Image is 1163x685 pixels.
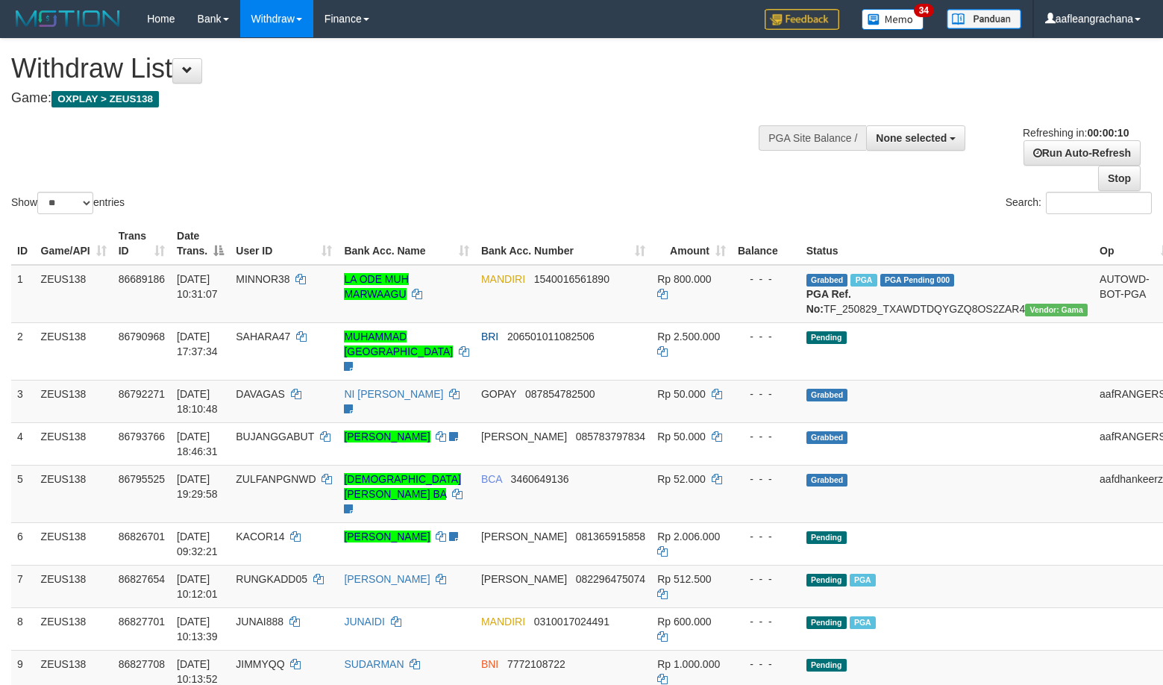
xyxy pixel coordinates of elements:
[119,273,165,285] span: 86689186
[481,273,525,285] span: MANDIRI
[1046,192,1152,214] input: Search:
[806,431,848,444] span: Grabbed
[738,429,794,444] div: - - -
[119,531,165,542] span: 86826701
[534,273,609,285] span: Copy 1540016561890 to clipboard
[657,531,720,542] span: Rp 2.006.000
[236,616,283,628] span: JUNAI888
[657,573,711,585] span: Rp 512.500
[657,388,706,400] span: Rp 50.000
[806,616,847,629] span: Pending
[876,132,947,144] span: None selected
[35,265,113,323] td: ZEUS138
[37,192,93,214] select: Showentries
[177,273,218,300] span: [DATE] 10:31:07
[11,222,35,265] th: ID
[576,531,645,542] span: Copy 081365915858 to clipboard
[475,222,651,265] th: Bank Acc. Number: activate to sort column ascending
[759,125,866,151] div: PGA Site Balance /
[850,574,876,587] span: Marked by aafkaynarin
[657,431,706,442] span: Rp 50.000
[119,573,165,585] span: 86827654
[11,322,35,380] td: 2
[236,273,289,285] span: MINNOR38
[481,616,525,628] span: MANDIRI
[344,431,430,442] a: [PERSON_NAME]
[806,574,847,587] span: Pending
[35,522,113,565] td: ZEUS138
[1006,192,1152,214] label: Search:
[738,657,794,672] div: - - -
[657,616,711,628] span: Rp 600.000
[236,331,290,342] span: SAHARA47
[177,658,218,685] span: [DATE] 10:13:52
[657,473,706,485] span: Rp 52.000
[11,380,35,422] td: 3
[1023,140,1141,166] a: Run Auto-Refresh
[171,222,230,265] th: Date Trans.: activate to sort column descending
[119,473,165,485] span: 86795525
[525,388,595,400] span: Copy 087854782500 to clipboard
[880,274,955,287] span: PGA Pending
[11,7,125,30] img: MOTION_logo.png
[236,473,316,485] span: ZULFANPGNWD
[177,616,218,642] span: [DATE] 10:13:39
[119,616,165,628] span: 86827701
[511,473,569,485] span: Copy 3460649136 to clipboard
[947,9,1021,29] img: panduan.png
[51,91,159,107] span: OXPLAY > ZEUS138
[11,265,35,323] td: 1
[177,331,218,357] span: [DATE] 17:37:34
[1087,127,1129,139] strong: 00:00:10
[738,387,794,401] div: - - -
[481,431,567,442] span: [PERSON_NAME]
[738,529,794,544] div: - - -
[806,531,847,544] span: Pending
[11,91,760,106] h4: Game:
[507,331,595,342] span: Copy 206501011082506 to clipboard
[344,331,453,357] a: MUHAMMAD [GEOGRAPHIC_DATA]
[11,422,35,465] td: 4
[738,329,794,344] div: - - -
[651,222,732,265] th: Amount: activate to sort column ascending
[344,616,384,628] a: JUNAIDI
[35,565,113,607] td: ZEUS138
[765,9,839,30] img: Feedback.jpg
[35,322,113,380] td: ZEUS138
[35,222,113,265] th: Game/API: activate to sort column ascending
[732,222,800,265] th: Balance
[806,288,851,315] b: PGA Ref. No:
[230,222,338,265] th: User ID: activate to sort column ascending
[738,614,794,629] div: - - -
[11,54,760,84] h1: Withdraw List
[738,472,794,487] div: - - -
[806,474,848,487] span: Grabbed
[481,473,502,485] span: BCA
[657,273,711,285] span: Rp 800.000
[119,658,165,670] span: 86827708
[800,222,1094,265] th: Status
[119,331,165,342] span: 86790968
[576,573,645,585] span: Copy 082296475074 to clipboard
[344,473,461,500] a: [DEMOGRAPHIC_DATA][PERSON_NAME] BA
[236,531,284,542] span: KACOR14
[338,222,475,265] th: Bank Acc. Name: activate to sort column ascending
[35,380,113,422] td: ZEUS138
[344,658,404,670] a: SUDARMAN
[177,473,218,500] span: [DATE] 19:29:58
[11,607,35,650] td: 8
[800,265,1094,323] td: TF_250829_TXAWDTDQYGZQ8OS2ZAR4
[1098,166,1141,191] a: Stop
[481,573,567,585] span: [PERSON_NAME]
[119,431,165,442] span: 86793766
[119,388,165,400] span: 86792271
[507,658,565,670] span: Copy 7772108722 to clipboard
[481,658,498,670] span: BNI
[1023,127,1129,139] span: Refreshing in:
[806,274,848,287] span: Grabbed
[236,573,307,585] span: RUNGKADD05
[576,431,645,442] span: Copy 085783797834 to clipboard
[344,388,443,400] a: NI [PERSON_NAME]
[11,192,125,214] label: Show entries
[738,572,794,587] div: - - -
